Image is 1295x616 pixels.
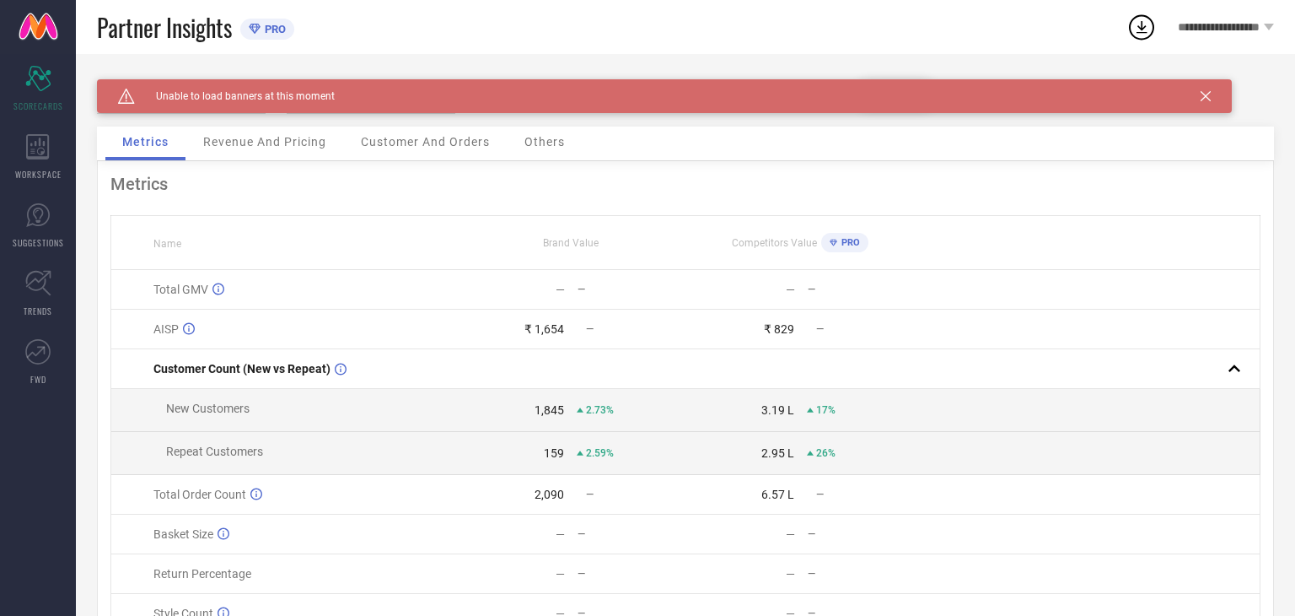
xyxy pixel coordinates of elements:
[761,403,794,417] div: 3.19 L
[110,174,1260,194] div: Metrics
[13,236,64,249] span: SUGGESTIONS
[261,23,286,35] span: PRO
[578,528,685,540] div: —
[535,403,564,417] div: 1,845
[153,283,208,296] span: Total GMV
[816,447,836,459] span: 26%
[361,135,490,149] span: Customer And Orders
[586,489,594,500] span: —
[586,404,614,416] span: 2.73%
[808,284,915,295] div: —
[153,488,246,501] span: Total Order Count
[203,135,326,149] span: Revenue And Pricing
[578,284,685,295] div: —
[761,446,794,460] div: 2.95 L
[586,447,614,459] span: 2.59%
[786,567,795,581] div: —
[15,168,62,181] span: WORKSPACE
[556,527,565,541] div: —
[816,489,824,500] span: —
[732,237,817,249] span: Competitors Value
[543,237,599,249] span: Brand Value
[556,283,565,296] div: —
[1126,12,1157,42] div: Open download list
[24,305,52,317] span: TRENDS
[808,568,915,580] div: —
[30,373,46,386] span: FWD
[816,323,824,335] span: —
[97,79,266,91] div: Brand
[153,238,181,250] span: Name
[524,322,564,336] div: ₹ 1,654
[153,567,251,581] span: Return Percentage
[153,362,330,376] span: Customer Count (New vs Repeat)
[13,100,63,112] span: SCORECARDS
[764,322,794,336] div: ₹ 829
[837,237,860,248] span: PRO
[166,445,263,458] span: Repeat Customers
[544,446,564,460] div: 159
[524,135,565,149] span: Others
[586,323,594,335] span: —
[535,488,564,501] div: 2,090
[97,10,232,45] span: Partner Insights
[808,528,915,540] div: —
[761,488,794,501] div: 6.57 L
[135,90,335,102] span: Unable to load banners at this moment
[786,527,795,541] div: —
[578,568,685,580] div: —
[786,283,795,296] div: —
[166,402,250,415] span: New Customers
[816,404,836,416] span: 17%
[153,527,213,541] span: Basket Size
[556,567,565,581] div: —
[153,322,179,336] span: AISP
[122,135,169,149] span: Metrics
